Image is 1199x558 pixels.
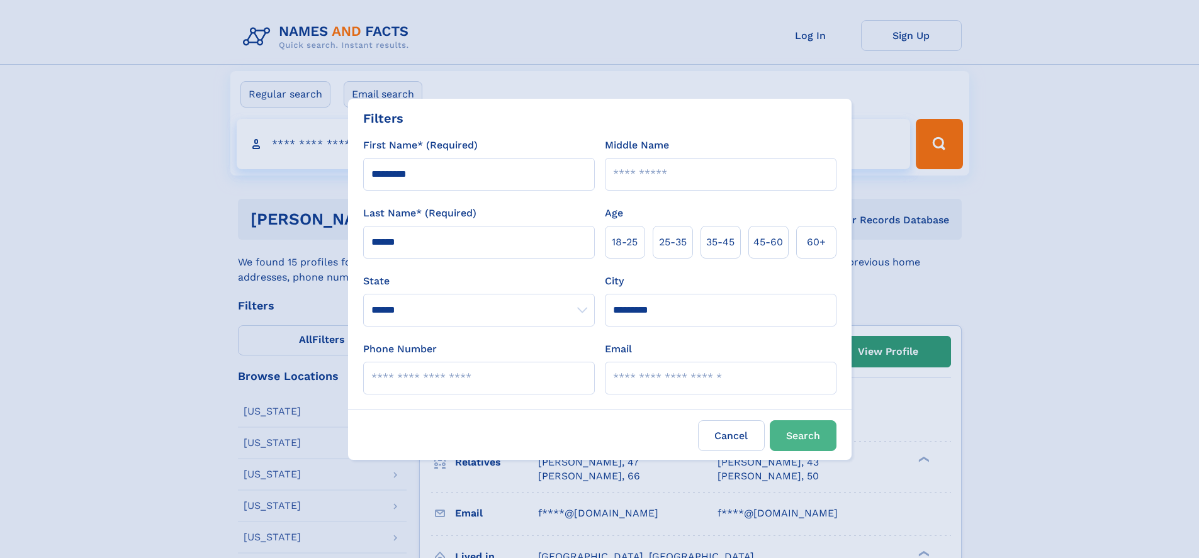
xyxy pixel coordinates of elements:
[612,235,638,250] span: 18‑25
[659,235,687,250] span: 25‑35
[363,206,476,221] label: Last Name* (Required)
[770,420,836,451] button: Search
[698,420,765,451] label: Cancel
[753,235,783,250] span: 45‑60
[605,206,623,221] label: Age
[605,342,632,357] label: Email
[363,342,437,357] label: Phone Number
[363,274,595,289] label: State
[363,138,478,153] label: First Name* (Required)
[605,138,669,153] label: Middle Name
[706,235,735,250] span: 35‑45
[363,109,403,128] div: Filters
[605,274,624,289] label: City
[807,235,826,250] span: 60+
